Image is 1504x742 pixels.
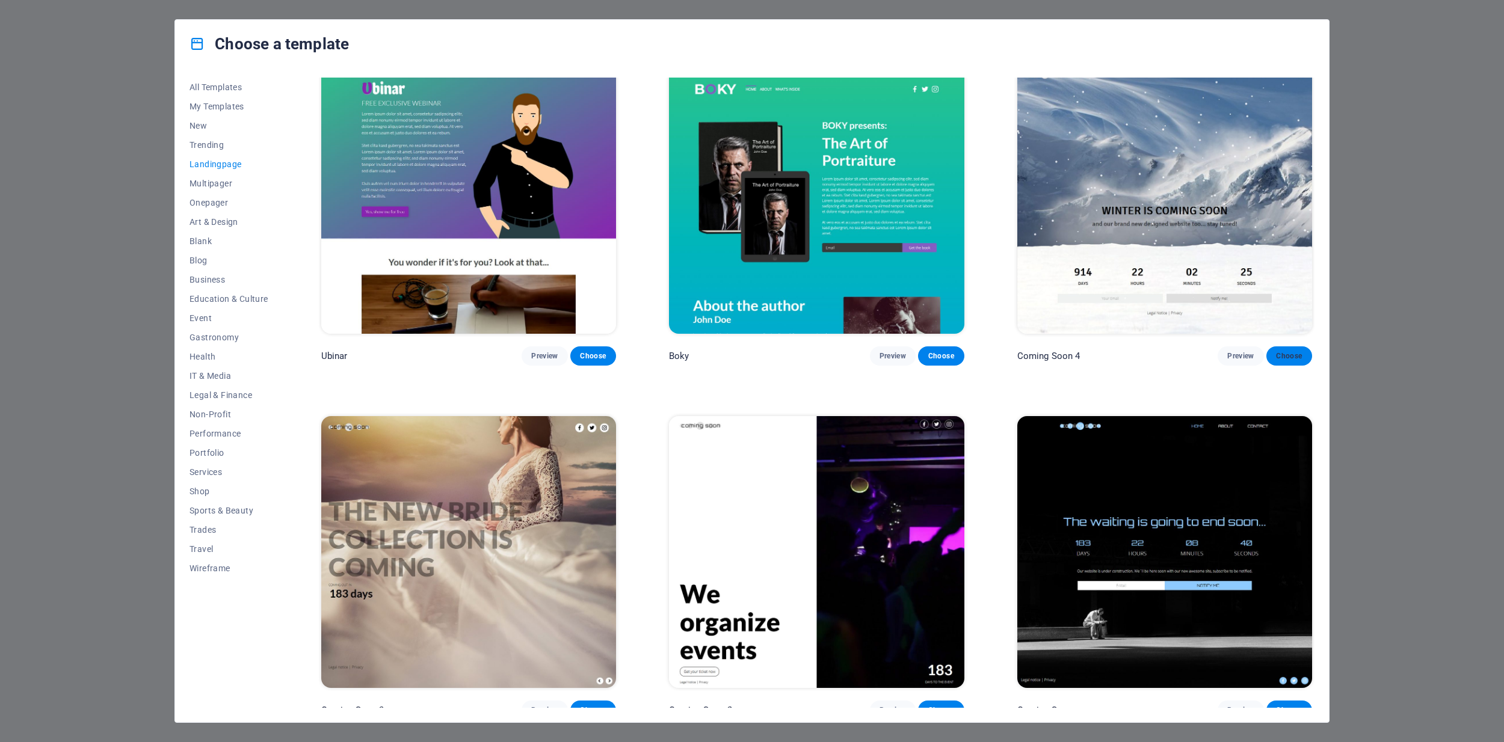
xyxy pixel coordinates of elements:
button: Choose [918,701,964,720]
span: New [190,121,268,130]
button: Choose [1266,346,1312,366]
img: Coming Soon 4 [1017,62,1312,334]
img: Boky [669,62,964,334]
p: Boky [669,350,689,362]
button: Blank [190,231,268,251]
span: Travel [190,544,268,554]
span: Services [190,467,268,477]
button: Art & Design [190,212,268,231]
button: Non-Profit [190,405,268,424]
button: Shop [190,482,268,501]
img: Coming Soon 2 [669,416,964,688]
span: All Templates [190,82,268,92]
button: Multipager [190,174,268,193]
span: Business [190,275,268,284]
span: Preview [531,705,558,715]
button: Sports & Beauty [190,501,268,520]
span: Preview [531,351,558,361]
span: Trending [190,140,268,150]
h4: Choose a template [190,34,349,54]
span: Trades [190,525,268,535]
span: Gastronomy [190,333,268,342]
img: Coming Soon [1017,416,1312,688]
button: Preview [522,701,567,720]
button: Portfolio [190,443,268,462]
span: Preview [880,705,906,715]
span: Sports & Beauty [190,506,268,515]
span: Multipager [190,179,268,188]
span: IT & Media [190,371,268,381]
button: IT & Media [190,366,268,385]
span: Preview [1227,351,1254,361]
button: Health [190,347,268,366]
button: Preview [1218,701,1263,720]
span: Choose [928,705,954,715]
button: Gastronomy [190,328,268,347]
button: All Templates [190,78,268,97]
span: Health [190,352,268,361]
button: Legal & Finance [190,385,268,405]
button: Performance [190,424,268,443]
button: Landingpage [190,155,268,174]
p: Coming Soon [1017,704,1073,716]
button: Preview [522,346,567,366]
button: Choose [570,346,616,366]
button: Education & Culture [190,289,268,308]
button: Business [190,270,268,289]
span: Preview [880,351,906,361]
p: Ubinar [321,350,348,362]
img: Ubinar [321,62,616,334]
button: Services [190,462,268,482]
button: Onepager [190,193,268,212]
span: Choose [580,351,606,361]
button: Preview [870,346,916,366]
span: Performance [190,429,268,438]
button: Trending [190,135,268,155]
span: Wireframe [190,563,268,573]
span: Art & Design [190,217,268,227]
span: Preview [1227,705,1254,715]
button: Choose [570,701,616,720]
button: My Templates [190,97,268,116]
button: Event [190,308,268,328]
span: Non-Profit [190,409,268,419]
span: Education & Culture [190,294,268,304]
button: Wireframe [190,559,268,578]
span: Shop [190,486,268,496]
p: Coming Soon 2 [669,704,732,716]
span: Landingpage [190,159,268,169]
span: Event [190,313,268,323]
button: Choose [918,346,964,366]
span: Portfolio [190,448,268,458]
span: Blank [190,236,268,246]
img: Coming Soon 3 [321,416,616,688]
span: My Templates [190,102,268,111]
span: Blog [190,256,268,265]
span: Choose [928,351,954,361]
button: Choose [1266,701,1312,720]
button: Preview [1218,346,1263,366]
span: Choose [580,705,606,715]
span: Choose [1276,351,1302,361]
button: New [190,116,268,135]
button: Blog [190,251,268,270]
span: Legal & Finance [190,390,268,400]
button: Preview [870,701,916,720]
span: Onepager [190,198,268,207]
p: Coming Soon 3 [321,704,384,716]
span: Choose [1276,705,1302,715]
button: Trades [190,520,268,539]
button: Travel [190,539,268,559]
p: Coming Soon 4 [1017,350,1080,362]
